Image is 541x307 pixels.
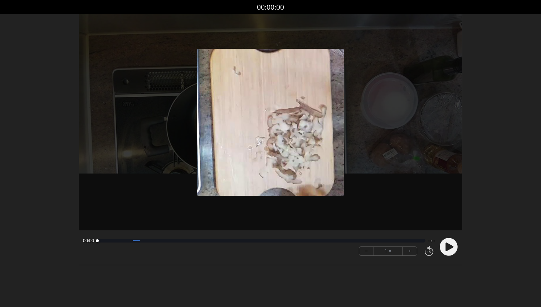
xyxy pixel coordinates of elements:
div: 1 × [374,247,403,255]
span: 00:00 [83,238,94,244]
span: --:-- [428,238,435,244]
img: Poster Image [197,49,344,196]
a: 00:00:00 [257,2,284,13]
button: + [403,247,417,255]
button: − [359,247,374,255]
